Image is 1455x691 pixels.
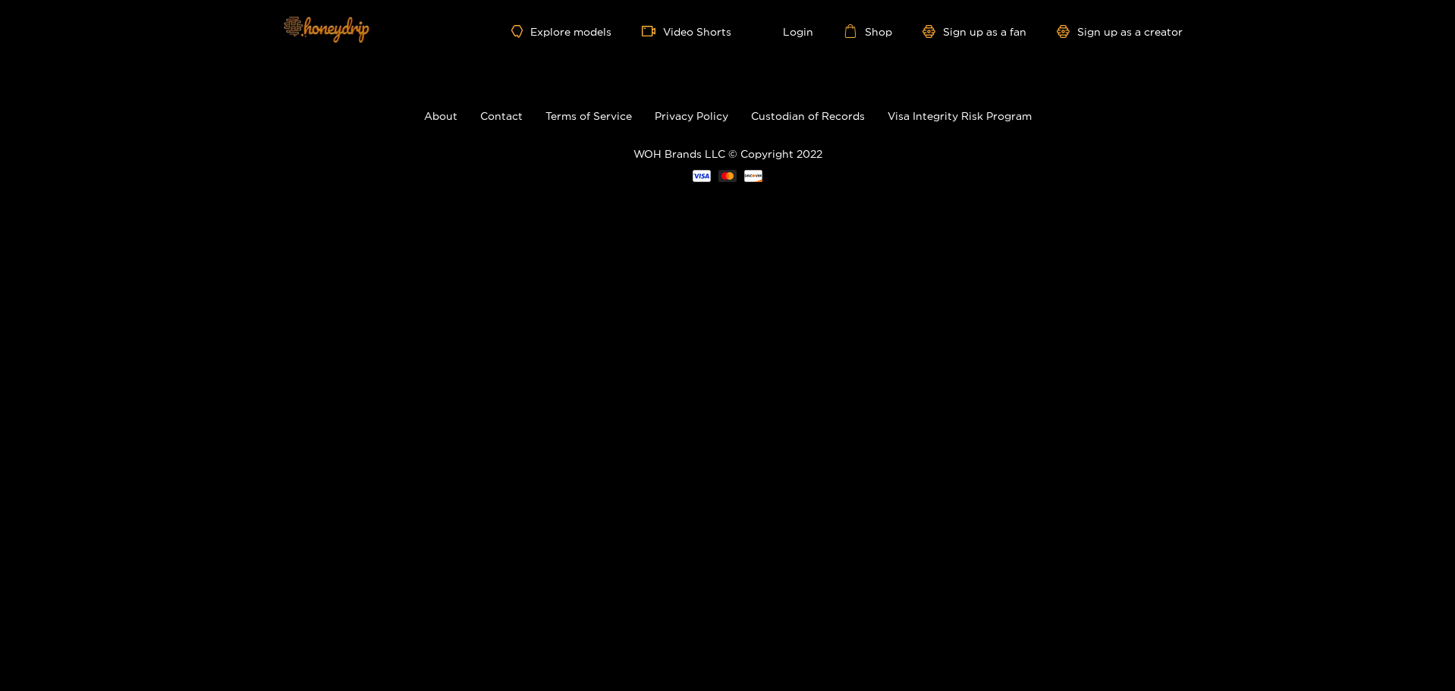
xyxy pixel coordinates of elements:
[922,25,1026,38] a: Sign up as a fan
[1057,25,1183,38] a: Sign up as a creator
[888,110,1032,121] a: Visa Integrity Risk Program
[642,24,663,38] span: video-camera
[424,110,457,121] a: About
[762,24,813,38] a: Login
[511,25,611,38] a: Explore models
[642,24,731,38] a: Video Shorts
[480,110,523,121] a: Contact
[751,110,865,121] a: Custodian of Records
[545,110,632,121] a: Terms of Service
[844,24,892,38] a: Shop
[655,110,728,121] a: Privacy Policy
